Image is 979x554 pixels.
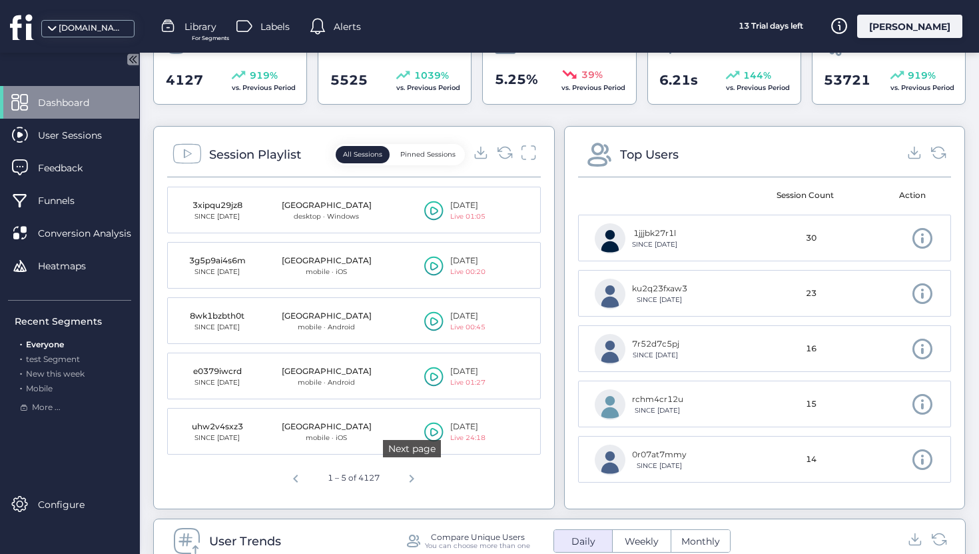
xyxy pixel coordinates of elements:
[393,146,463,163] button: Pinned Sessions
[282,267,372,277] div: mobile · iOS
[673,535,728,549] span: Monthly
[632,227,677,240] div: 1jjjbk27r1l
[184,421,250,433] div: uhw2v4sxz3
[632,283,687,295] div: ku2q23fxaw3
[334,19,361,34] span: Alerts
[632,338,679,351] div: 7r52d7c5pj
[166,70,203,91] span: 4127
[209,145,301,164] div: Session Playlist
[184,433,250,443] div: SINCE [DATE]
[617,535,667,549] span: Weekly
[632,393,683,406] div: rchm4cr12u
[282,365,372,378] div: [GEOGRAPHIC_DATA]
[450,255,486,267] div: [DATE]
[20,366,22,379] span: .
[806,453,816,466] span: 14
[806,398,816,411] span: 15
[396,83,460,92] span: vs. Previous Period
[282,199,372,212] div: [GEOGRAPHIC_DATA]
[806,343,816,355] span: 16
[613,530,671,552] button: Weekly
[59,22,125,35] div: [DOMAIN_NAME]
[330,70,368,91] span: 5525
[850,177,942,215] mat-header-cell: Action
[450,267,486,277] div: Live 00:20
[450,433,486,443] div: Live 24:18
[743,68,771,83] span: 144%
[760,177,851,215] mat-header-cell: Session Count
[20,381,22,393] span: .
[260,19,290,34] span: Labels
[450,322,486,333] div: Live 00:45
[450,377,486,388] div: Live 01:27
[282,310,372,323] div: [GEOGRAPHIC_DATA]
[232,83,296,92] span: vs. Previous Period
[632,295,687,305] div: SINCE [DATE]
[659,70,698,91] span: 6.21s
[632,239,677,250] div: SINCE [DATE]
[726,83,790,92] span: vs. Previous Period
[398,463,425,490] button: Next page
[282,377,372,388] div: mobile · Android
[450,310,486,323] div: [DATE]
[184,310,250,323] div: 8wk1bzbth0t
[450,365,486,378] div: [DATE]
[38,193,95,208] span: Funnels
[806,287,816,300] span: 23
[192,34,229,43] span: For Segments
[632,449,687,461] div: 0r07at7mmy
[184,365,250,378] div: e0379iwcrd
[26,383,53,393] span: Mobile
[671,530,730,552] button: Monthly
[450,199,486,212] div: [DATE]
[282,211,372,222] div: desktop · Windows
[857,15,962,38] div: [PERSON_NAME]
[620,145,679,164] div: Top Users
[184,267,250,277] div: SINCE [DATE]
[282,322,372,333] div: mobile · Android
[184,199,250,212] div: 3xipqu29jz8
[26,369,85,379] span: New this week
[15,314,131,329] div: Recent Segments
[250,68,278,83] span: 919%
[38,161,103,175] span: Feedback
[184,255,250,267] div: 3g5p9ai4s6m
[431,533,525,541] div: Compare Unique Users
[38,128,122,143] span: User Sessions
[26,354,80,364] span: test Segment
[721,15,820,38] div: 13 Trial days left
[632,405,683,416] div: SINCE [DATE]
[581,67,603,82] span: 39%
[38,95,109,110] span: Dashboard
[632,350,679,361] div: SINCE [DATE]
[184,322,250,333] div: SINCE [DATE]
[450,421,486,433] div: [DATE]
[282,255,372,267] div: [GEOGRAPHIC_DATA]
[184,377,250,388] div: SINCE [DATE]
[26,339,64,349] span: Everyone
[554,530,612,552] button: Daily
[282,433,372,443] div: mobile · iOS
[414,68,449,83] span: 1039%
[561,83,625,92] span: vs. Previous Period
[38,259,106,273] span: Heatmaps
[890,83,954,92] span: vs. Previous Period
[20,351,22,364] span: .
[20,337,22,349] span: .
[209,532,281,551] div: User Trends
[806,232,816,245] span: 30
[450,211,486,222] div: Live 01:05
[38,226,151,241] span: Conversion Analysis
[908,68,936,83] span: 919%
[495,69,538,90] span: 5.25%
[563,535,603,549] span: Daily
[336,146,390,163] button: All Sessions
[184,19,216,34] span: Library
[632,461,687,471] div: SINCE [DATE]
[184,211,250,222] div: SINCE [DATE]
[282,463,309,490] button: Previous page
[38,497,105,512] span: Configure
[824,70,870,91] span: 53721
[282,421,372,433] div: [GEOGRAPHIC_DATA]
[425,541,530,550] div: You can choose more than one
